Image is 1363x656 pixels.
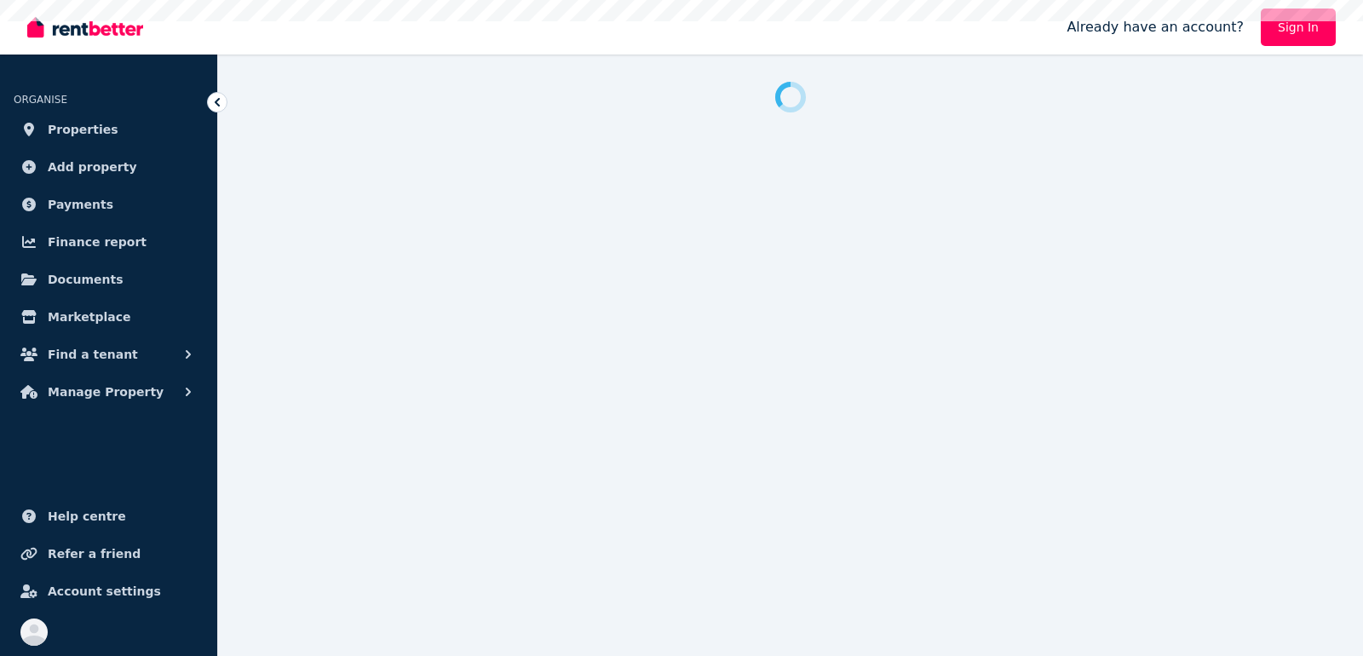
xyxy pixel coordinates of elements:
a: Properties [14,112,204,147]
span: Documents [48,269,124,290]
a: Help centre [14,499,204,533]
span: Manage Property [48,382,164,402]
button: Manage Property [14,375,204,409]
a: Payments [14,187,204,222]
span: Refer a friend [48,544,141,564]
span: Find a tenant [48,344,138,365]
a: Sign In [1261,9,1336,46]
span: Already have an account? [1067,17,1244,37]
span: Marketplace [48,307,130,327]
span: Properties [48,119,118,140]
span: Finance report [48,232,147,252]
a: Marketplace [14,300,204,334]
span: Add property [48,157,137,177]
a: Finance report [14,225,204,259]
span: ORGANISE [14,94,67,106]
a: Add property [14,150,204,184]
span: Payments [48,194,113,215]
a: Account settings [14,574,204,608]
a: Documents [14,262,204,296]
button: Find a tenant [14,337,204,371]
a: Refer a friend [14,537,204,571]
span: Account settings [48,581,161,601]
span: Help centre [48,506,126,527]
img: RentBetter [27,14,143,40]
